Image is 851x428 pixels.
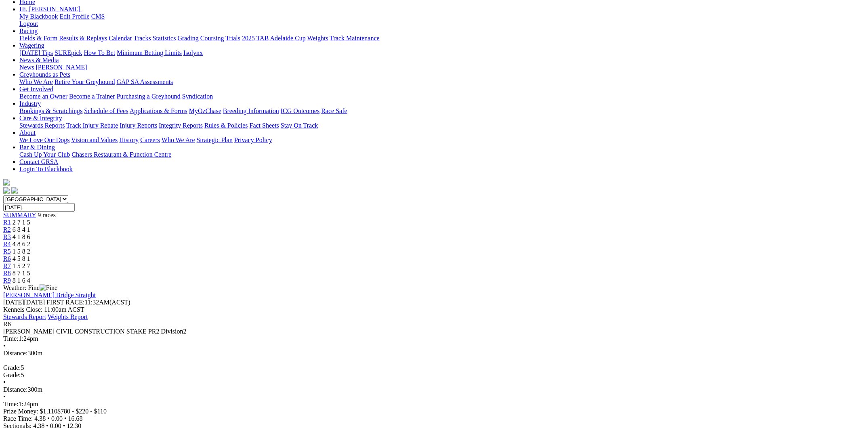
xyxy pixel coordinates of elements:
a: Wagering [19,42,44,49]
a: Privacy Policy [234,136,272,143]
span: SUMMARY [3,212,36,218]
a: Greyhounds as Pets [19,71,70,78]
span: R6 [3,321,11,327]
div: 300m [3,386,848,393]
a: Become an Owner [19,93,67,100]
a: Cash Up Your Club [19,151,70,158]
div: News & Media [19,64,848,71]
a: R4 [3,241,11,248]
span: Race Time: [3,415,33,422]
span: Time: [3,335,19,342]
a: Calendar [109,35,132,42]
a: Integrity Reports [159,122,203,129]
span: 16.68 [68,415,83,422]
a: Logout [19,20,38,27]
span: 2 7 1 5 [13,219,30,226]
div: Bar & Dining [19,151,848,158]
span: R9 [3,277,11,284]
img: facebook.svg [3,187,10,194]
a: Injury Reports [120,122,157,129]
img: twitter.svg [11,187,18,194]
a: Purchasing a Greyhound [117,93,181,100]
div: 5 [3,371,848,379]
a: Hi, [PERSON_NAME] [19,6,82,13]
div: 1:24pm [3,401,848,408]
div: About [19,136,848,144]
a: About [19,129,36,136]
a: News [19,64,34,71]
div: 300m [3,350,848,357]
a: Chasers Restaurant & Function Centre [71,151,171,158]
a: Get Involved [19,86,53,92]
span: 8 7 1 5 [13,270,30,277]
a: GAP SA Assessments [117,78,173,85]
div: Racing [19,35,848,42]
div: Wagering [19,49,848,57]
a: Trials [225,35,240,42]
a: Stay On Track [281,122,318,129]
a: Minimum Betting Limits [117,49,182,56]
a: Who We Are [162,136,195,143]
a: Race Safe [321,107,347,114]
a: News & Media [19,57,59,63]
a: R3 [3,233,11,240]
a: [PERSON_NAME] Bridge Straight [3,292,96,298]
img: Fine [40,284,57,292]
a: Stewards Reports [19,122,65,129]
img: logo-grsa-white.png [3,179,10,186]
div: Get Involved [19,93,848,100]
div: 1:24pm [3,335,848,342]
a: R8 [3,270,11,277]
a: R5 [3,248,11,255]
a: Contact GRSA [19,158,58,165]
a: How To Bet [84,49,116,56]
span: 1 5 8 2 [13,248,30,255]
a: Weights Report [48,313,88,320]
input: Select date [3,203,75,212]
a: Strategic Plan [197,136,233,143]
a: History [119,136,139,143]
span: 8 1 6 4 [13,277,30,284]
span: Hi, [PERSON_NAME] [19,6,80,13]
span: Distance: [3,350,27,357]
span: Distance: [3,386,27,393]
span: [DATE] [3,299,45,306]
div: [PERSON_NAME] CIVIL CONSTRUCTION STAKE PR2 Division2 [3,328,848,335]
span: • [3,393,6,400]
a: Grading [178,35,199,42]
span: • [47,415,50,422]
a: Retire Your Greyhound [55,78,115,85]
a: Results & Replays [59,35,107,42]
a: Industry [19,100,41,107]
div: Care & Integrity [19,122,848,129]
a: Become a Trainer [69,93,115,100]
a: Fields & Form [19,35,57,42]
a: SUREpick [55,49,82,56]
a: Stewards Report [3,313,46,320]
a: Bookings & Scratchings [19,107,82,114]
a: Syndication [182,93,213,100]
a: Careers [140,136,160,143]
span: 4 1 8 6 [13,233,30,240]
a: Isolynx [183,49,203,56]
a: My Blackbook [19,13,58,20]
span: $780 - $220 - $110 [57,408,107,415]
span: 9 races [38,212,56,218]
div: Prize Money: $1,110 [3,408,848,415]
div: Kennels Close: 11:00am ACST [3,306,848,313]
div: Industry [19,107,848,115]
span: 4 8 6 2 [13,241,30,248]
span: FIRST RACE: [46,299,84,306]
a: Login To Blackbook [19,166,73,172]
a: [PERSON_NAME] [36,64,87,71]
a: Care & Integrity [19,115,62,122]
a: R6 [3,255,11,262]
a: 2025 TAB Adelaide Cup [242,35,306,42]
a: We Love Our Dogs [19,136,69,143]
span: Grade: [3,371,21,378]
span: R1 [3,219,11,226]
a: Coursing [200,35,224,42]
